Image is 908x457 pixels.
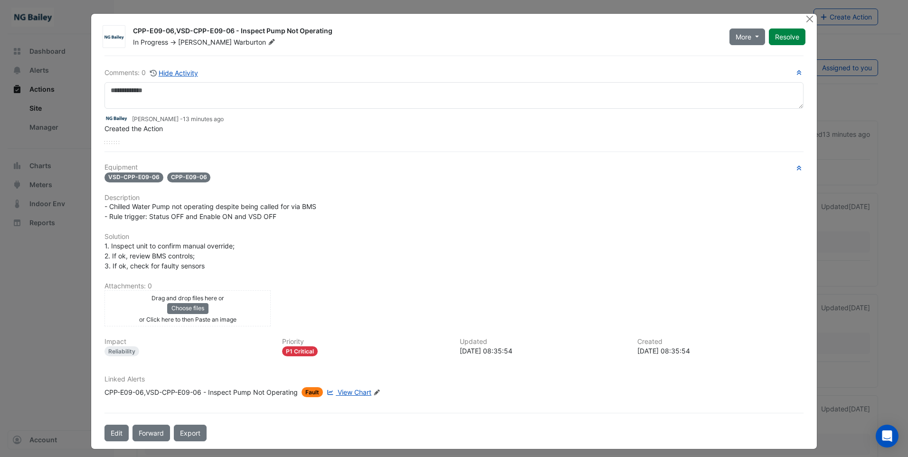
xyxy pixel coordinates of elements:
button: Forward [132,425,170,441]
h6: Priority [282,338,448,346]
span: - Chilled Water Pump not operating despite being called for via BMS - Rule trigger: Status OFF an... [104,202,316,220]
button: Close [805,14,815,24]
span: VSD-CPP-E09-06 [104,172,163,182]
button: Resolve [769,29,805,45]
a: Export [174,425,207,441]
span: View Chart [338,388,371,396]
button: More [729,29,765,45]
small: or Click here to then Paste an image [139,316,236,323]
button: Edit [104,425,129,441]
div: [DATE] 08:35:54 [637,346,804,356]
div: CPP-E09-06,VSD-CPP-E09-06 - Inspect Pump Not Operating [133,26,718,38]
h6: Impact [104,338,271,346]
span: [PERSON_NAME] [178,38,232,46]
div: Open Intercom Messenger [876,425,899,447]
span: -> [170,38,176,46]
h6: Solution [104,233,804,241]
h6: Linked Alerts [104,375,804,383]
div: Reliability [104,346,139,356]
span: Created the Action [104,124,163,133]
img: NG Bailey [104,113,128,124]
span: Warburton [234,38,277,47]
small: [PERSON_NAME] - [132,115,224,124]
div: P1 Critical [282,346,318,356]
h6: Attachments: 0 [104,282,804,290]
span: In Progress [133,38,168,46]
h6: Description [104,194,804,202]
h6: Equipment [104,163,804,171]
span: Fault [302,387,323,397]
div: Comments: 0 [104,67,199,78]
a: View Chart [325,387,371,397]
span: More [736,32,751,42]
img: NG Bailey [103,32,125,42]
h6: Created [637,338,804,346]
button: Hide Activity [150,67,199,78]
small: Drag and drop files here or [151,295,224,302]
div: [DATE] 08:35:54 [460,346,626,356]
fa-icon: Edit Linked Alerts [373,389,380,396]
div: CPP-E09-06,VSD-CPP-E09-06 - Inspect Pump Not Operating [104,387,298,397]
span: 2025-10-02 08:35:54 [183,115,224,123]
span: 1. Inspect unit to confirm manual override; 2. If ok, review BMS controls; 3. If ok, check for fa... [104,242,236,270]
button: Choose files [167,303,208,314]
span: CPP-E09-06 [167,172,211,182]
h6: Updated [460,338,626,346]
